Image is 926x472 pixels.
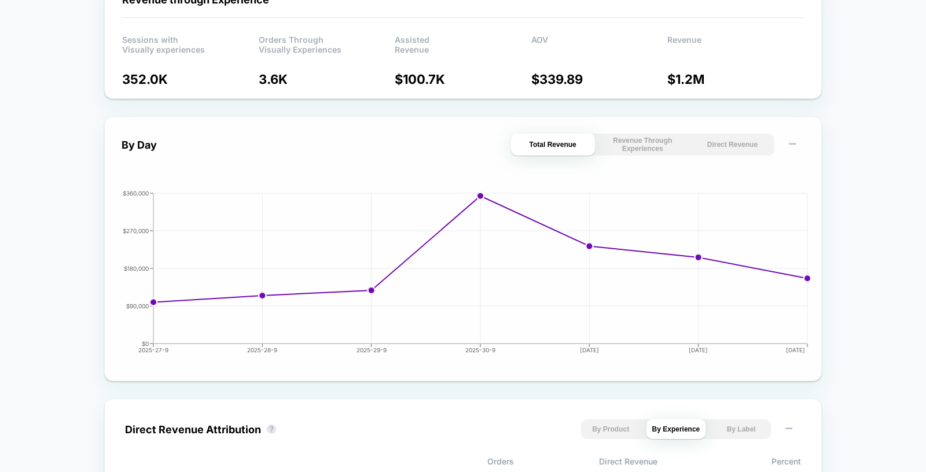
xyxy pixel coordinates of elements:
[514,456,657,466] span: Direct Revenue
[601,134,685,156] button: Revenue Through Experiences
[357,346,387,353] tspan: 2025-29-9
[122,35,259,52] p: Sessions with Visually experiences
[580,346,599,353] tspan: [DATE]
[370,456,514,466] span: Orders
[531,35,668,52] p: AOV
[247,346,277,353] tspan: 2025-28-9
[511,134,595,156] button: Total Revenue
[531,72,668,87] p: $ 339.89
[123,190,149,197] tspan: $360,000
[581,419,641,439] button: By Product
[259,35,395,52] p: Orders Through Visually Experiences
[124,265,149,272] tspan: $180,000
[689,346,708,353] tspan: [DATE]
[395,35,531,52] p: Assisted Revenue
[657,456,801,466] span: Percent
[395,72,531,87] p: $ 100.7K
[646,419,706,439] button: By Experience
[690,134,774,156] button: Direct Revenue
[122,72,259,87] p: 352.0K
[123,227,149,234] tspan: $270,000
[138,346,168,353] tspan: 2025-27-9
[465,346,495,353] tspan: 2025-30-9
[259,72,395,87] p: 3.6K
[122,139,157,151] div: By Day
[786,346,805,353] tspan: [DATE]
[667,35,804,52] p: Revenue
[125,423,261,436] div: Direct Revenue Attribution
[711,419,771,439] button: By Label
[667,72,804,87] p: $ 1.2M
[142,340,149,347] tspan: $0
[267,425,276,434] button: ?
[126,303,149,309] tspan: $90,000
